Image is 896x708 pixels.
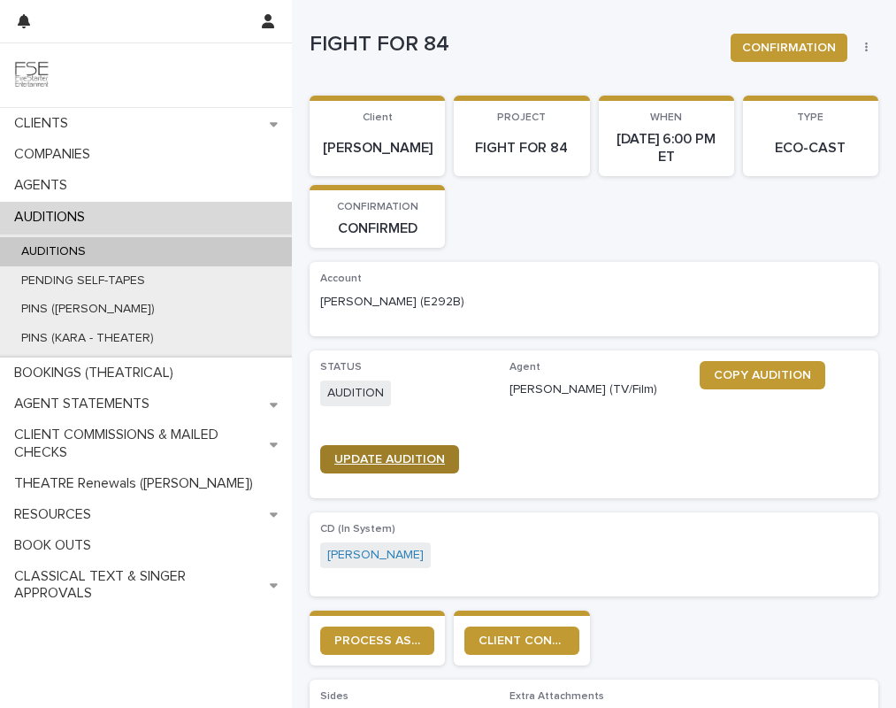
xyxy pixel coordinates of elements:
[497,112,546,123] span: PROJECT
[7,209,99,226] p: AUDITIONS
[363,112,393,123] span: Client
[337,202,418,212] span: CONFIRMATION
[742,39,836,57] span: CONFIRMATION
[320,140,434,157] p: [PERSON_NAME]
[609,131,724,165] p: [DATE] 6:00 PM ET
[7,396,164,412] p: AGENT STATEMENTS
[7,244,100,259] p: AUDITIONS
[479,635,564,647] span: CLIENT CONFIRMATION FORM
[714,369,811,381] span: COPY AUDITION
[7,537,105,554] p: BOOK OUTS
[509,381,678,399] p: [PERSON_NAME] (TV/Film)
[320,362,362,373] span: STATUS
[7,506,105,523] p: RESOURCES
[700,361,825,389] a: COPY AUDITION
[320,691,348,702] span: Sides
[334,453,445,466] span: UPDATE AUDITION
[7,115,82,132] p: CLIENTS
[320,381,391,406] span: AUDITION
[7,427,270,460] p: CLIENT COMMISSIONS & MAILED CHECKS
[7,146,104,163] p: COMPANIES
[754,140,868,157] p: ECO-CAST
[327,546,424,565] a: [PERSON_NAME]
[731,34,847,62] button: CONFIRMATION
[7,273,159,289] p: PENDING SELF-TAPES
[464,140,578,157] p: FIGHT FOR 84
[7,302,169,317] p: PINS ([PERSON_NAME])
[14,58,50,93] img: 9JgRvJ3ETPGCJDhvPVA5
[7,177,81,194] p: AGENTS
[7,331,168,346] p: PINS (KARA - THEATER)
[650,112,682,123] span: WHEN
[7,475,267,492] p: THEATRE Renewals ([PERSON_NAME])
[320,273,362,284] span: Account
[320,220,434,237] p: CONFIRMED
[7,365,188,381] p: BOOKINGS (THEATRICAL)
[334,635,420,647] span: PROCESS AST FORM
[310,32,716,58] p: FIGHT FOR 84
[320,524,395,535] span: CD (In System)
[509,362,540,373] span: Agent
[797,112,823,123] span: TYPE
[7,568,270,602] p: CLASSICAL TEXT & SINGER APPROVALS
[320,445,459,473] a: UPDATE AUDITION
[320,293,488,312] p: [PERSON_NAME] (E292B)
[509,691,604,702] span: Extra Attachments
[320,627,434,655] a: PROCESS AST FORM
[464,627,578,655] a: CLIENT CONFIRMATION FORM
